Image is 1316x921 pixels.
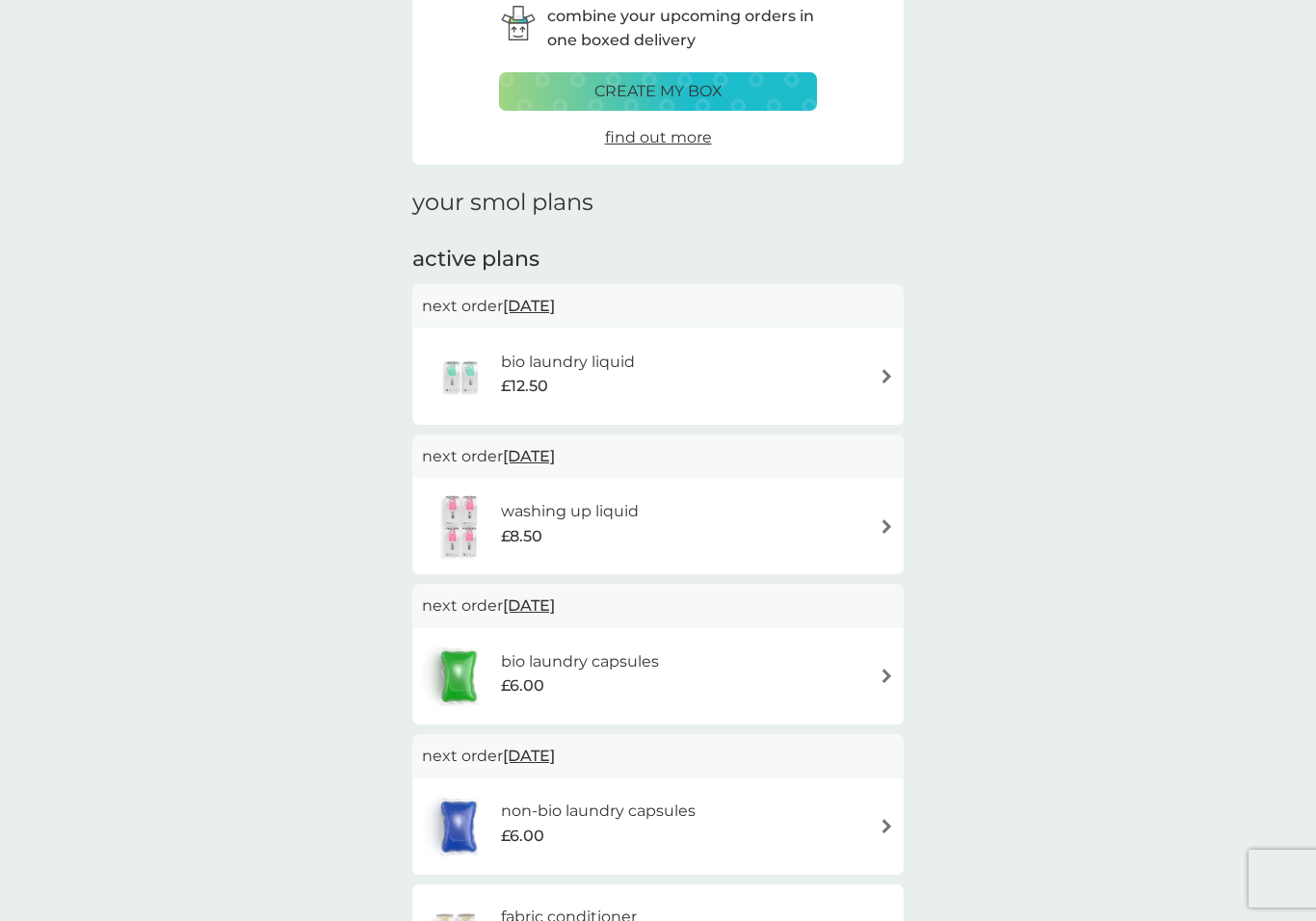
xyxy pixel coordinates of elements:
h6: bio laundry liquid [501,350,635,375]
h1: your smol plans [412,189,904,217]
span: find out more [605,128,712,146]
img: bio laundry capsules [422,643,495,710]
p: next order [422,593,894,618]
span: £12.50 [501,374,548,399]
span: [DATE] [503,737,555,775]
p: combine your upcoming orders in one boxed delivery [547,4,817,53]
img: bio laundry liquid [422,343,501,410]
img: arrow right [880,519,894,534]
span: [DATE] [503,437,555,475]
p: next order [422,444,894,469]
span: £8.50 [501,524,542,549]
h2: active plans [412,245,904,275]
img: washing up liquid [422,492,501,560]
img: arrow right [880,369,894,383]
h6: bio laundry capsules [501,649,659,674]
img: arrow right [880,819,894,833]
button: create my box [499,72,817,111]
img: non-bio laundry capsules [422,793,495,860]
p: next order [422,294,894,319]
span: [DATE] [503,287,555,325]
h6: washing up liquid [501,499,639,524]
p: next order [422,744,894,769]
span: £6.00 [501,824,544,849]
span: [DATE] [503,587,555,624]
p: create my box [594,79,723,104]
img: arrow right [880,669,894,683]
h6: non-bio laundry capsules [501,799,696,824]
span: £6.00 [501,673,544,698]
a: find out more [605,125,712,150]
